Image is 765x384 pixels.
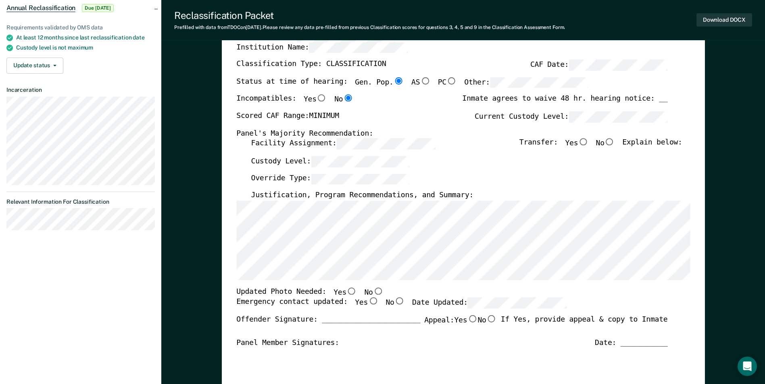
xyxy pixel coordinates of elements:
[475,111,667,122] label: Current Custody Level:
[530,60,667,70] label: CAF Date:
[251,173,410,184] label: Override Type:
[236,298,567,316] div: Emergency contact updated:
[311,173,410,184] input: Override Type:
[236,315,667,339] div: Offender Signature: _______________________ If Yes, provide appeal & copy to Inmate
[6,58,63,74] button: Update status
[251,191,473,201] label: Justification, Program Recommendations, and Summary:
[236,111,339,122] label: Scored CAF Range: MINIMUM
[6,24,155,31] div: Requirements validated by OMS data
[316,95,327,102] input: Yes
[519,138,682,156] div: Transfer: Explain below:
[336,138,435,149] input: Facility Assignment:
[355,77,404,88] label: Gen. Pop.
[6,87,155,93] dt: Incarceration
[738,357,757,376] div: Open Intercom Messenger
[477,315,496,326] label: No
[595,339,667,348] div: Date: ___________
[490,77,589,88] input: Other:
[236,95,353,111] div: Incompatibles:
[236,129,667,138] div: Panel's Majority Recommendation:
[368,298,378,305] input: Yes
[454,315,477,326] label: Yes
[486,315,496,322] input: No
[355,298,378,309] label: Yes
[596,138,615,149] label: No
[68,44,93,51] span: maximum
[446,77,457,85] input: PC
[412,298,567,309] label: Date Updated:
[424,315,497,332] label: Appeal:
[569,111,667,122] input: Current Custody Level:
[236,287,384,298] div: Updated Photo Needed:
[82,4,114,12] span: Due [DATE]
[251,156,410,167] label: Custody Level:
[394,298,404,305] input: No
[467,315,477,322] input: Yes
[420,77,430,85] input: AS
[364,287,383,298] label: No
[174,10,565,21] div: Reclassification Packet
[343,95,353,102] input: No
[174,25,565,30] div: Prefilled with data from TDOC on [DATE] . Please review any data pre-filled from previous Classif...
[386,298,404,309] label: No
[464,77,589,88] label: Other:
[373,287,383,295] input: No
[236,60,386,70] label: Classification Type: CLASSIFICATION
[16,44,155,51] div: Custody level is not
[16,34,155,41] div: At least 12 months since last reclassification
[438,77,456,88] label: PC
[468,298,567,309] input: Date Updated:
[311,156,410,167] input: Custody Level:
[696,13,752,27] button: Download DOCX
[604,138,615,146] input: No
[346,287,357,295] input: Yes
[251,138,435,149] label: Facility Assignment:
[6,4,75,12] span: Annual Reclassification
[133,34,144,41] span: date
[6,198,155,205] dt: Relevant Information For Classification
[334,287,357,298] label: Yes
[236,339,339,348] div: Panel Member Signatures:
[334,95,353,105] label: No
[236,77,589,95] div: Status at time of hearing:
[411,77,430,88] label: AS
[578,138,588,146] input: Yes
[569,60,667,70] input: CAF Date:
[393,77,404,85] input: Gen. Pop.
[462,95,667,111] div: Inmate agrees to waive 48 hr. hearing notice: __
[309,42,408,53] input: Institution Name:
[304,95,327,105] label: Yes
[236,42,408,53] label: Institution Name:
[565,138,588,149] label: Yes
